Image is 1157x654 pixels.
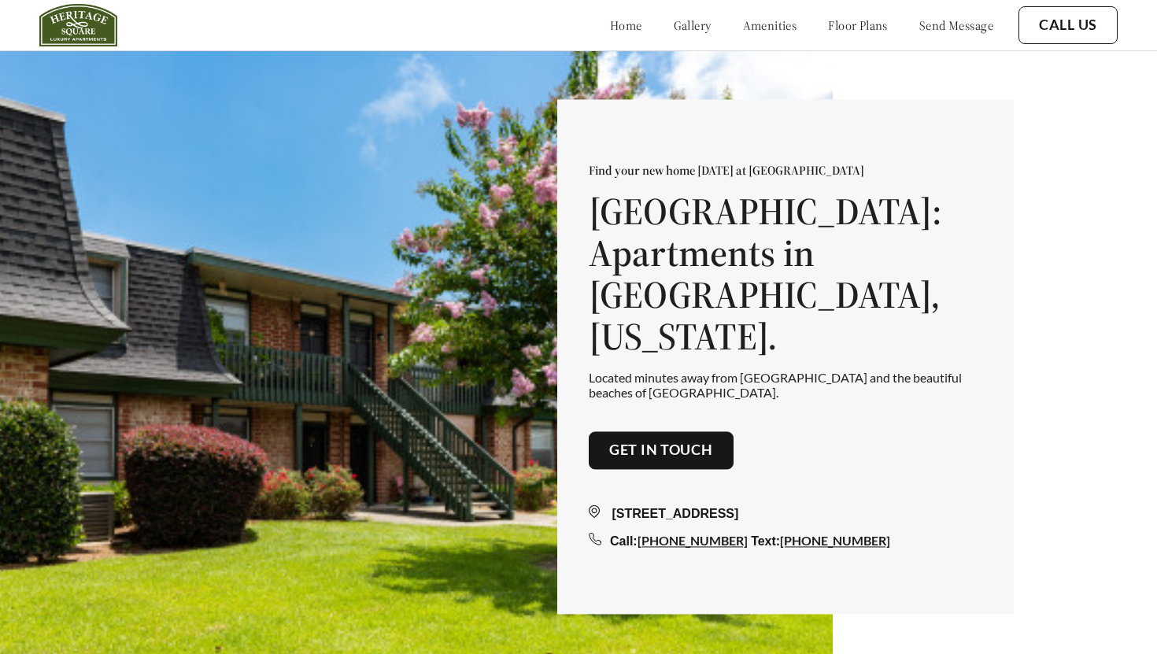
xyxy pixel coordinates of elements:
a: Call Us [1039,17,1097,34]
a: Get in touch [609,442,713,460]
a: [PHONE_NUMBER] [780,533,890,548]
h1: [GEOGRAPHIC_DATA]: Apartments in [GEOGRAPHIC_DATA], [US_STATE]. [589,191,982,357]
a: send message [919,17,993,33]
a: [PHONE_NUMBER] [638,533,748,548]
button: Call Us [1018,6,1118,44]
button: Get in touch [589,432,734,470]
a: floor plans [828,17,888,33]
p: Located minutes away from [GEOGRAPHIC_DATA] and the beautiful beaches of [GEOGRAPHIC_DATA]. [589,370,982,400]
img: Company logo [39,4,117,46]
p: Find your new home [DATE] at [GEOGRAPHIC_DATA] [589,163,982,179]
span: Text: [751,534,780,548]
a: gallery [674,17,712,33]
span: Call: [610,534,638,548]
a: home [610,17,642,33]
a: amenities [743,17,797,33]
div: [STREET_ADDRESS] [589,504,982,523]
